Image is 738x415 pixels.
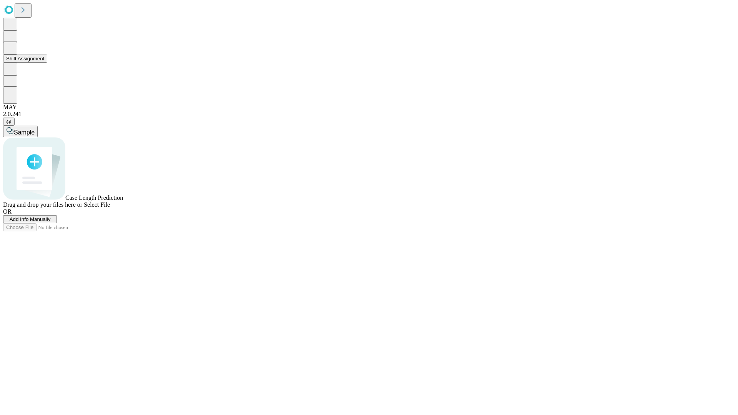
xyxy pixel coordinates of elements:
[3,104,735,111] div: MAY
[3,55,47,63] button: Shift Assignment
[3,208,12,215] span: OR
[3,201,82,208] span: Drag and drop your files here or
[6,119,12,124] span: @
[3,111,735,118] div: 2.0.241
[3,118,15,126] button: @
[10,216,51,222] span: Add Info Manually
[84,201,110,208] span: Select File
[14,129,35,136] span: Sample
[65,194,123,201] span: Case Length Prediction
[3,126,38,137] button: Sample
[3,215,57,223] button: Add Info Manually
